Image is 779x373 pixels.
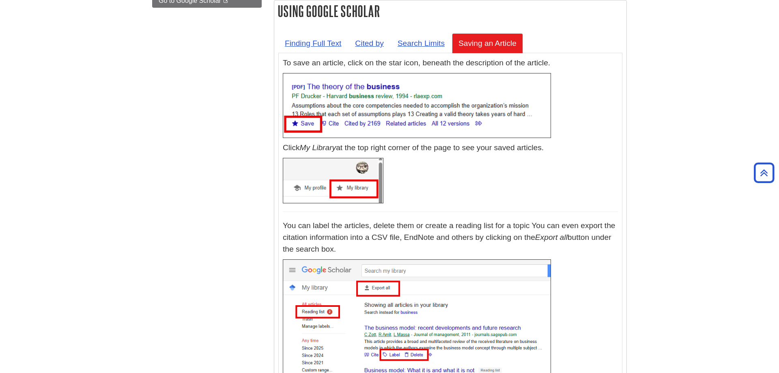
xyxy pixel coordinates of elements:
a: Search Limits [391,33,451,53]
em: Export all [535,233,568,241]
a: Back to Top [751,167,777,178]
img: my library [283,158,383,203]
p: To save an article, click on the star icon, beneath the description of the article. [283,57,618,69]
a: Cited by [349,33,390,53]
em: My Library [300,143,336,152]
a: Finding Full Text [278,33,348,53]
img: save an article [283,73,551,138]
p: Click at the top right corner of the page to see your saved articles. [283,142,618,154]
h2: Using Google Scholar [274,0,626,22]
a: Saving an Article [452,33,523,53]
p: You can label the articles, delete them or create a reading list for a topic You can even export ... [283,220,618,255]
